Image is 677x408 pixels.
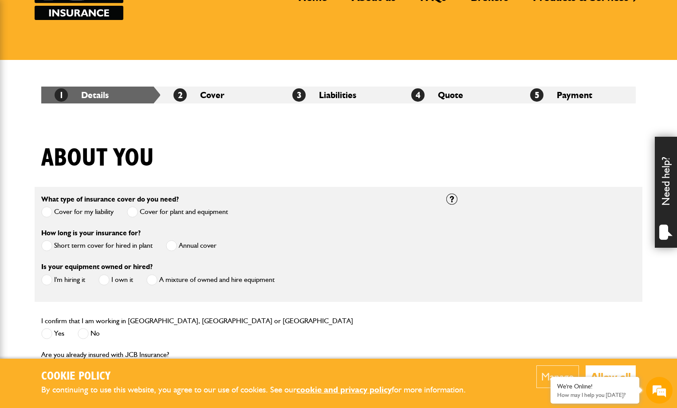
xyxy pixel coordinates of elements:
[41,206,114,218] label: Cover for my liability
[586,365,636,388] button: Allow all
[41,196,179,203] label: What type of insurance cover do you need?
[173,88,187,102] span: 2
[557,392,633,398] p: How may I help you today?
[292,88,306,102] span: 3
[530,88,543,102] span: 5
[398,87,517,103] li: Quote
[41,274,85,285] label: I'm hiring it
[166,240,216,251] label: Annual cover
[517,87,636,103] li: Payment
[41,240,153,251] label: Short term cover for hired in plant
[127,206,228,218] label: Cover for plant and equipment
[121,273,161,285] em: Start Chat
[41,383,480,397] p: By continuing to use this website, you agree to our use of cookies. See our for more information.
[41,143,154,173] h1: About you
[41,317,353,325] label: I confirm that I am working in [GEOGRAPHIC_DATA], [GEOGRAPHIC_DATA] or [GEOGRAPHIC_DATA]
[41,328,64,339] label: Yes
[411,88,425,102] span: 4
[15,49,37,62] img: d_20077148190_company_1631870298795_20077148190
[41,351,169,358] label: Are you already insured with JCB Insurance?
[146,274,275,285] label: A mixture of owned and hire equipment
[12,135,162,154] input: Enter your phone number
[41,370,480,384] h2: Cookie Policy
[536,365,579,388] button: Manage
[146,4,167,26] div: Minimize live chat window
[55,88,68,102] span: 1
[41,263,153,270] label: Is your equipment owned or hired?
[557,383,633,390] div: We're Online!
[279,87,398,103] li: Liabilities
[12,108,162,128] input: Enter your email address
[296,384,392,395] a: cookie and privacy policy
[98,274,133,285] label: I own it
[46,50,149,61] div: Chat with us now
[12,82,162,102] input: Enter your last name
[12,161,162,266] textarea: Type your message and hit 'Enter'
[41,87,160,103] li: Details
[41,230,141,237] label: How long is your insurance for?
[655,137,677,248] div: Need help?
[160,87,279,103] li: Cover
[78,328,100,339] label: No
